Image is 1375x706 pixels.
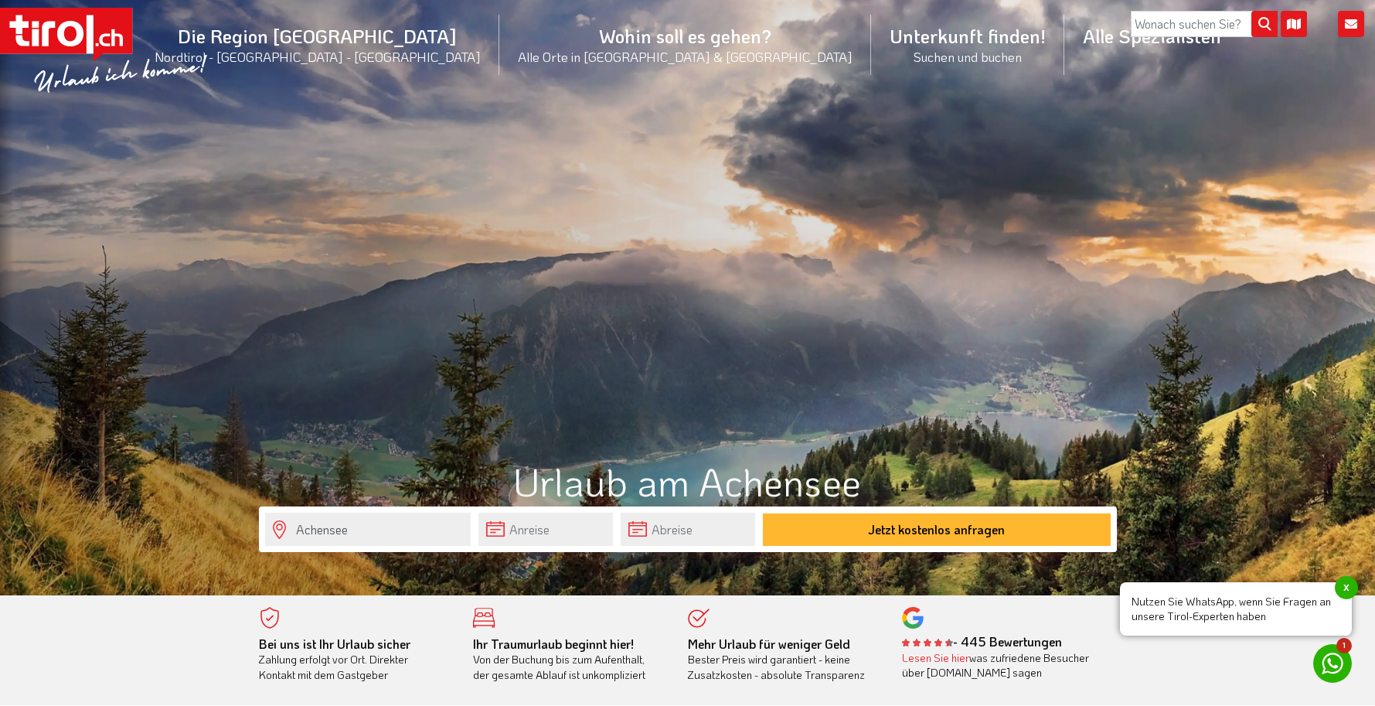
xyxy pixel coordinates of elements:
[1064,7,1240,65] a: Alle Spezialisten
[871,7,1064,82] a: Unterkunft finden!Suchen und buchen
[499,7,871,82] a: Wohin soll es gehen?Alle Orte in [GEOGRAPHIC_DATA] & [GEOGRAPHIC_DATA]
[518,48,853,65] small: Alle Orte in [GEOGRAPHIC_DATA] & [GEOGRAPHIC_DATA]
[902,633,1062,650] b: - 445 Bewertungen
[259,636,451,683] div: Zahlung erfolgt vor Ort. Direkter Kontakt mit dem Gastgeber
[890,48,1046,65] small: Suchen und buchen
[763,513,1111,546] button: Jetzt kostenlos anfragen
[688,636,850,652] b: Mehr Urlaub für weniger Geld
[136,7,499,82] a: Die Region [GEOGRAPHIC_DATA]Nordtirol - [GEOGRAPHIC_DATA] - [GEOGRAPHIC_DATA]
[259,460,1117,503] h1: Urlaub am Achensee
[265,513,471,546] input: Wo soll's hingehen?
[1120,582,1352,636] span: Nutzen Sie WhatsApp, wenn Sie Fragen an unsere Tirol-Experten haben
[155,48,481,65] small: Nordtirol - [GEOGRAPHIC_DATA] - [GEOGRAPHIC_DATA]
[1281,11,1307,37] i: Karte öffnen
[473,636,634,652] b: Ihr Traumurlaub beginnt hier!
[259,636,410,652] b: Bei uns ist Ihr Urlaub sicher
[1336,638,1352,653] span: 1
[473,636,665,683] div: Von der Buchung bis zum Aufenthalt, der gesamte Ablauf ist unkompliziert
[478,513,613,546] input: Anreise
[902,650,1094,680] div: was zufriedene Besucher über [DOMAIN_NAME] sagen
[902,650,969,665] a: Lesen Sie hier
[1131,11,1278,37] input: Wonach suchen Sie?
[621,513,755,546] input: Abreise
[688,636,880,683] div: Bester Preis wird garantiert - keine Zusatzkosten - absolute Transparenz
[1313,644,1352,683] a: 1 Nutzen Sie WhatsApp, wenn Sie Fragen an unsere Tirol-Experten habenx
[1335,576,1358,599] span: x
[902,607,924,629] img: google
[1338,11,1364,37] i: Kontakt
